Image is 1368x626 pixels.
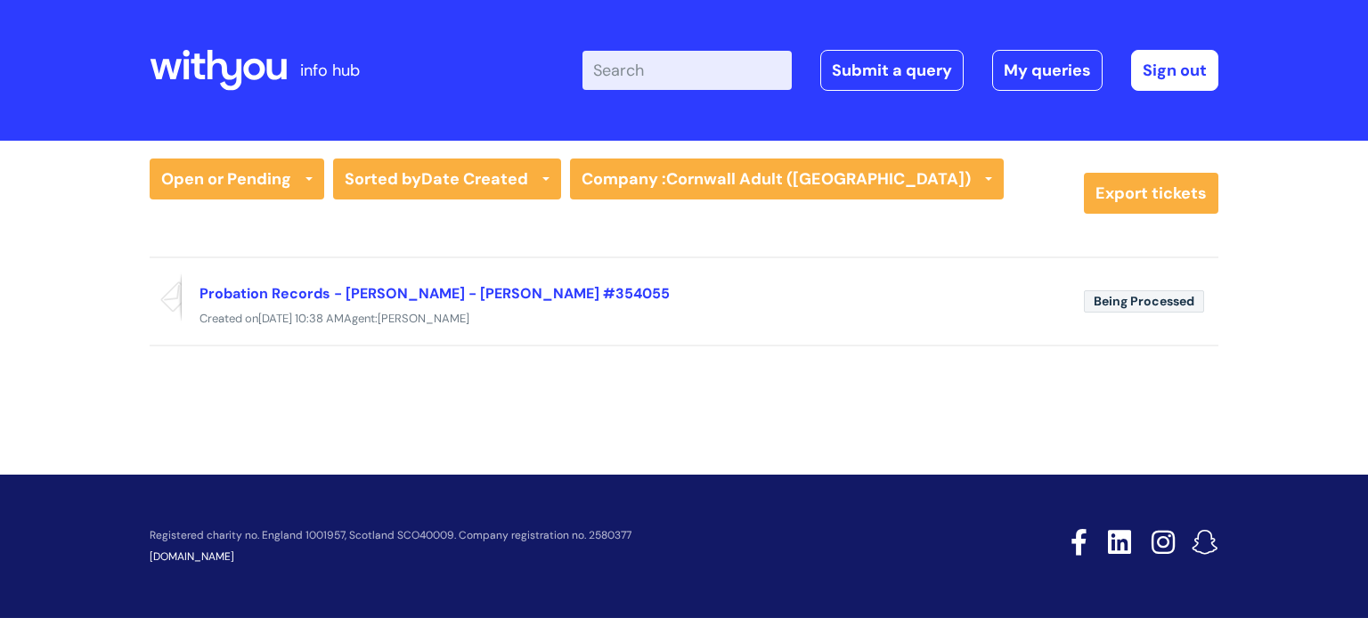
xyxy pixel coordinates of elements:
[1131,50,1218,91] a: Sign out
[582,51,792,90] input: Search
[421,168,528,190] b: Date Created
[570,159,1004,199] a: Company :Cornwall Adult ([GEOGRAPHIC_DATA])
[378,311,469,326] span: [PERSON_NAME]
[150,549,234,564] a: [DOMAIN_NAME]
[992,50,1103,91] a: My queries
[258,311,344,326] span: [DATE] 10:38 AM
[582,50,1218,91] div: | -
[666,168,971,190] strong: Cornwall Adult ([GEOGRAPHIC_DATA])
[1084,290,1204,313] span: Being Processed
[1084,173,1218,214] a: Export tickets
[300,56,360,85] p: info hub
[333,159,561,199] a: Sorted byDate Created
[150,530,944,541] p: Registered charity no. England 1001957, Scotland SCO40009. Company registration no. 2580377
[150,159,324,199] a: Open or Pending
[150,272,182,322] span: Reported via email
[199,284,670,303] a: Probation Records - [PERSON_NAME] - [PERSON_NAME] #354055
[820,50,964,91] a: Submit a query
[150,308,1218,330] div: Created on Agent:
